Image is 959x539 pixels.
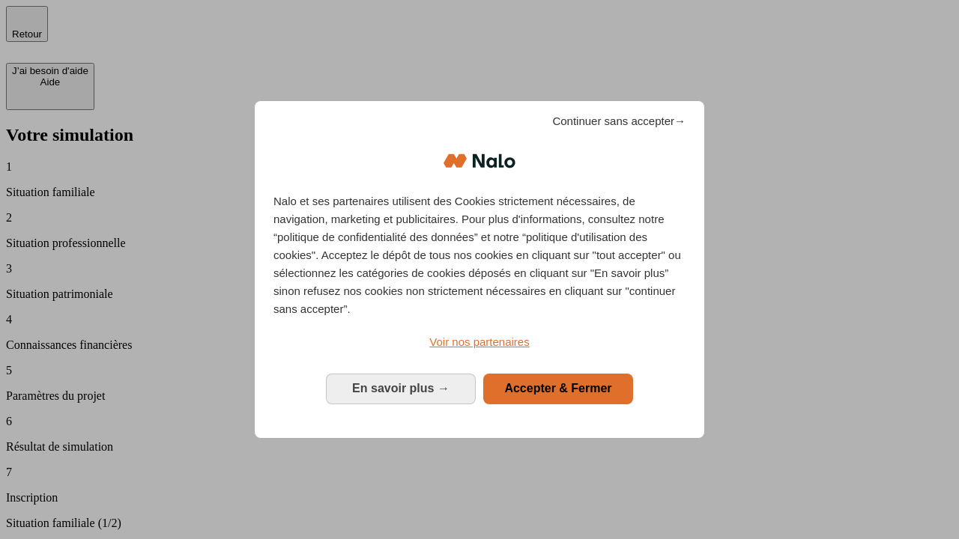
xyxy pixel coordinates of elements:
button: En savoir plus: Configurer vos consentements [326,374,476,404]
span: Voir nos partenaires [429,335,529,348]
a: Voir nos partenaires [273,333,686,351]
span: Continuer sans accepter→ [552,112,686,130]
button: Accepter & Fermer: Accepter notre traitement des données et fermer [483,374,633,404]
div: Bienvenue chez Nalo Gestion du consentement [255,101,704,437]
img: Logo [444,138,515,183]
span: En savoir plus → [352,382,450,395]
p: Nalo et ses partenaires utilisent des Cookies strictement nécessaires, de navigation, marketing e... [273,192,686,318]
span: Accepter & Fermer [504,382,611,395]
